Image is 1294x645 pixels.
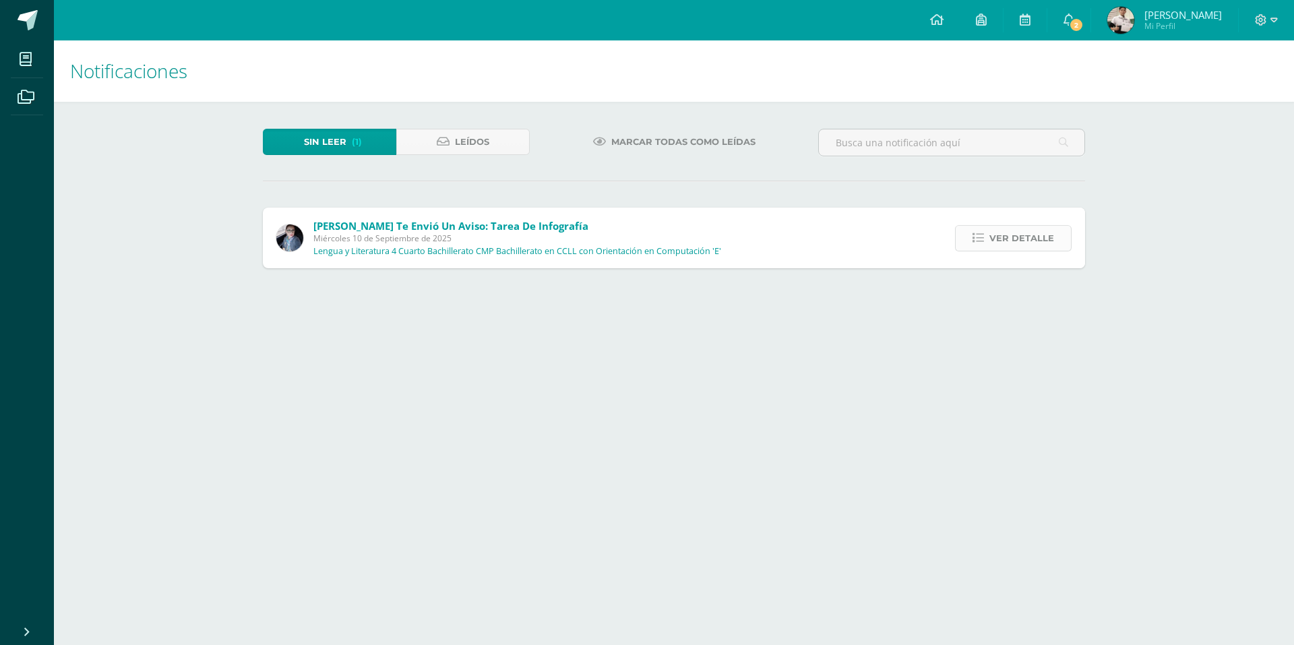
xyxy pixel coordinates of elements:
[313,233,721,244] span: Miércoles 10 de Septiembre de 2025
[70,58,187,84] span: Notificaciones
[313,246,721,257] p: Lengua y Literatura 4 Cuarto Bachillerato CMP Bachillerato en CCLL con Orientación en Computación...
[276,224,303,251] img: 702136d6d401d1cd4ce1c6f6778c2e49.png
[1144,20,1222,32] span: Mi Perfil
[989,226,1054,251] span: Ver detalle
[396,129,530,155] a: Leídos
[576,129,772,155] a: Marcar todas como leídas
[455,129,489,154] span: Leídos
[304,129,346,154] span: Sin leer
[313,219,588,233] span: [PERSON_NAME] te envió un aviso: Tarea de Infografía
[1069,18,1084,32] span: 2
[1144,8,1222,22] span: [PERSON_NAME]
[263,129,396,155] a: Sin leer(1)
[1107,7,1134,34] img: e7ba52ea921276b305ed1a43d236616f.png
[352,129,362,154] span: (1)
[819,129,1084,156] input: Busca una notificación aquí
[611,129,756,154] span: Marcar todas como leídas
